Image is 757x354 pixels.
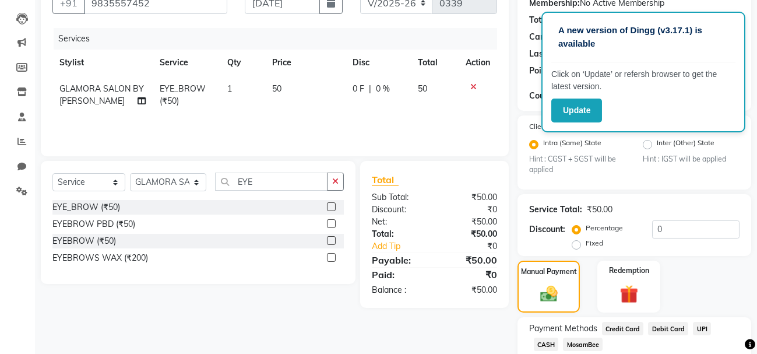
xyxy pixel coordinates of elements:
div: Services [54,28,506,50]
p: Click on ‘Update’ or refersh browser to get the latest version. [551,68,735,93]
div: Total: [363,228,434,240]
p: A new version of Dingg (v3.17.1) is available [558,24,728,50]
label: Inter (Other) State [657,138,714,152]
img: _cash.svg [535,284,563,304]
span: 1 [227,83,232,94]
div: ₹50.00 [587,204,612,216]
span: Payment Methods [529,323,597,335]
div: EYEBROW PBD (₹50) [52,218,135,230]
span: Total [372,174,399,186]
span: 50 [272,83,281,94]
label: Fixed [586,238,603,248]
span: | [369,83,371,95]
div: ₹50.00 [434,284,505,296]
span: MosamBee [563,338,603,351]
label: Redemption [609,265,649,276]
label: Manual Payment [521,267,577,277]
div: ₹50.00 [434,216,505,228]
span: Credit Card [602,322,644,335]
span: UPI [693,322,711,335]
div: EYEBROWS WAX (₹200) [52,252,148,264]
a: Add Tip [363,240,446,253]
div: Coupon Code [529,90,599,102]
th: Disc [346,50,411,76]
span: 0 % [376,83,390,95]
th: Action [459,50,497,76]
label: Intra (Same) State [543,138,601,152]
span: 50 [418,83,427,94]
div: ₹0 [434,268,505,282]
div: ₹0 [434,204,505,216]
small: Hint : CGST + SGST will be applied [529,154,626,176]
div: Total Visits: [529,14,575,26]
th: Qty [220,50,265,76]
span: GLAMORA SALON BY [PERSON_NAME] [59,83,144,106]
div: Service Total: [529,204,582,216]
div: EYEBROW (₹50) [52,235,116,247]
div: Sub Total: [363,191,434,204]
div: EYE_BROW (₹50) [52,201,120,213]
div: ₹50.00 [434,253,505,267]
th: Price [265,50,345,76]
div: ₹50.00 [434,228,505,240]
img: _gift.svg [614,283,644,306]
div: Points: [529,65,555,77]
span: CASH [534,338,559,351]
div: Balance : [363,284,434,296]
div: Paid: [363,268,434,282]
button: Update [551,99,602,122]
div: Discount: [529,223,565,236]
th: Service [153,50,220,76]
div: Card on file: [529,31,577,43]
div: ₹0 [446,240,506,253]
small: Hint : IGST will be applied [643,154,740,164]
span: 0 F [353,83,364,95]
div: Payable: [363,253,434,267]
th: Stylist [52,50,153,76]
label: Client State [529,121,566,132]
div: Last Visit: [529,48,568,60]
span: Debit Card [648,322,688,335]
span: EYE_BROW (₹50) [160,83,206,106]
div: Discount: [363,204,434,216]
div: Net: [363,216,434,228]
div: ₹50.00 [434,191,505,204]
th: Total [411,50,459,76]
input: Search or Scan [215,173,328,191]
label: Percentage [586,223,623,233]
